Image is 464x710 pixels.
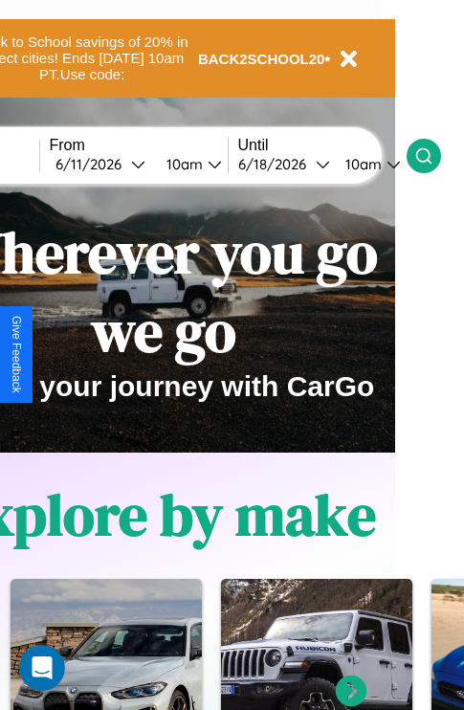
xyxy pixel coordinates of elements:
button: 10am [330,154,407,174]
div: 6 / 18 / 2026 [238,155,316,173]
button: 6/11/2026 [50,154,151,174]
b: BACK2SCHOOL20 [198,51,325,67]
button: 10am [151,154,228,174]
div: 10am [336,155,387,173]
div: Give Feedback [10,316,23,393]
div: 6 / 11 / 2026 [55,155,131,173]
iframe: Intercom live chat [19,645,65,691]
label: Until [238,137,407,154]
label: From [50,137,228,154]
div: 10am [157,155,208,173]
